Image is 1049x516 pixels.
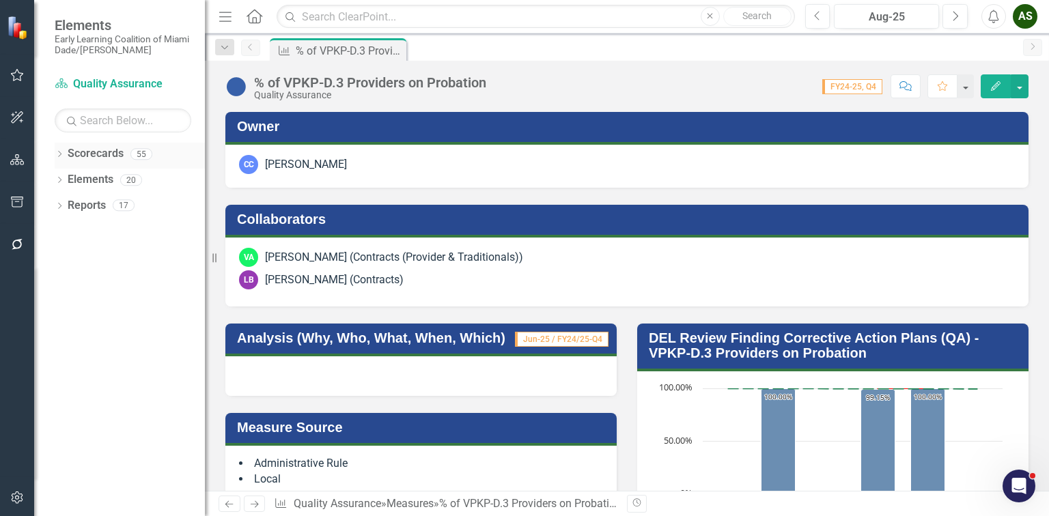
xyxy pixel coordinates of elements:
path: FY23-24, Q4, 100. % of Compliant Providers on Probation. [761,389,796,495]
div: VA [239,248,258,267]
iframe: Intercom live chat [1003,470,1035,502]
button: Search [723,7,792,26]
div: » » [274,496,617,512]
text: 0% [680,487,693,499]
text: 100.00% [659,381,693,393]
small: Early Learning Coalition of Miami Dade/[PERSON_NAME] [55,33,191,56]
text: 100.00% [914,392,942,401]
div: [PERSON_NAME] (Contracts (Provider & Traditionals)) [265,250,523,266]
div: [PERSON_NAME] (Contracts) [265,272,404,288]
a: Measures [387,497,434,510]
a: Quality Assurance [294,497,381,510]
img: No Information [225,76,247,98]
div: % of VPKP-D.3 Providers on Probation [254,75,486,90]
h3: Analysis (Why, Who, What, When, Which) [237,330,512,345]
a: Reports [68,198,106,214]
button: AS [1013,4,1037,29]
div: Aug-25 [839,9,934,25]
h3: Owner [237,119,1022,134]
span: Local [254,472,281,485]
div: [PERSON_NAME] [265,157,347,173]
a: Elements [68,172,113,188]
h3: Collaborators [237,212,1022,227]
span: Elements [55,17,191,33]
h3: Measure Source [237,420,610,435]
h3: DEL Review Finding Corrective Action Plans (QA) - VPKP-D.3 Providers on Probation [649,330,1022,360]
span: FY24-25, Q4 [822,79,882,94]
div: 55 [130,148,152,160]
div: 17 [113,200,135,212]
input: Search Below... [55,109,191,132]
div: CC [239,155,258,174]
div: % of VPKP-D.3 Providers on Probation [439,497,621,510]
text: 99.15% [866,392,890,402]
div: 20 [120,174,142,186]
button: Aug-25 [834,4,939,29]
text: 100.00% [764,392,792,401]
img: ClearPoint Strategy [7,16,31,40]
div: LB [239,270,258,289]
text: 50.00% [664,434,693,446]
path: FY24/25, Q2, 99.15. % of Compliant Providers on Probation. [861,390,895,495]
a: Quality Assurance [55,76,191,92]
path: FY24-25, Q3, 100. % of Compliant Providers on Probation. [911,389,945,495]
div: Quality Assurance [254,90,486,100]
span: Administrative Rule [254,457,348,470]
input: Search ClearPoint... [277,5,794,29]
a: Scorecards [68,146,124,162]
span: Search [742,10,772,21]
div: % of VPKP-D.3 Providers on Probation [296,42,403,59]
span: Jun-25 / FY24/25-Q4 [515,332,609,347]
